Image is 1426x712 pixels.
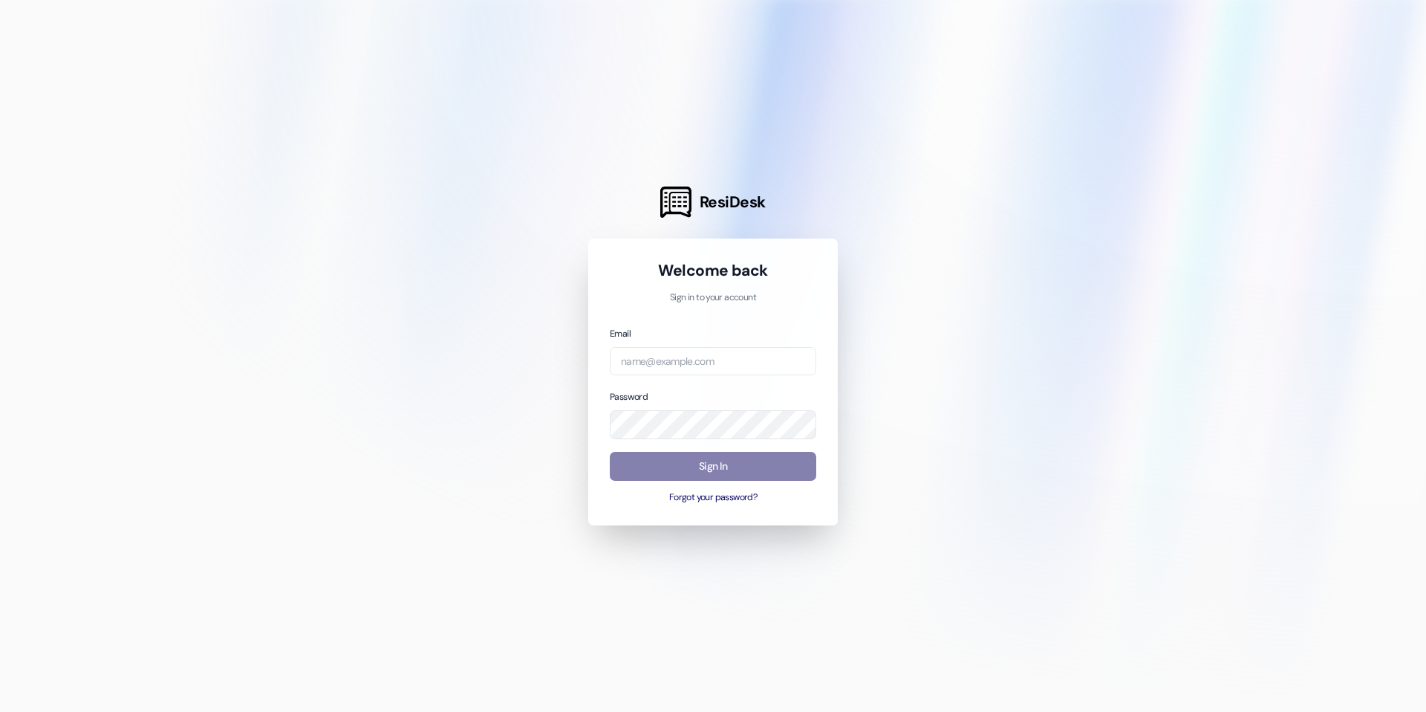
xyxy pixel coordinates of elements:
label: Password [610,391,648,403]
span: ResiDesk [700,192,766,213]
button: Sign In [610,452,816,481]
img: ResiDesk Logo [660,187,691,218]
p: Sign in to your account [610,291,816,305]
h1: Welcome back [610,260,816,281]
label: Email [610,328,631,340]
input: name@example.com [610,347,816,376]
button: Forgot your password? [610,491,816,505]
